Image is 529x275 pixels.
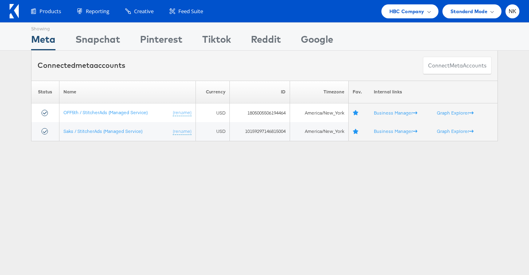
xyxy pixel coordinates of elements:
th: Timezone [290,81,349,103]
span: Creative [134,8,154,15]
a: Saks / StitcherAds (Managed Service) [63,128,142,134]
div: Pinterest [140,32,182,50]
span: Standard Mode [450,7,488,16]
a: (rename) [173,128,191,135]
td: 10159297146815004 [230,122,290,141]
div: Tiktok [202,32,231,50]
a: (rename) [173,109,191,116]
span: meta [75,61,94,70]
span: Feed Suite [178,8,203,15]
span: HBC Company [389,7,424,16]
div: Showing [31,23,55,32]
span: NK [509,9,517,14]
td: USD [195,122,230,141]
span: meta [450,62,463,69]
th: ID [230,81,290,103]
th: Currency [195,81,230,103]
div: Reddit [251,32,281,50]
span: Reporting [86,8,109,15]
div: Meta [31,32,55,50]
td: America/New_York [290,103,349,122]
a: OFF5th / StitcherAds (Managed Service) [63,109,148,115]
th: Name [59,81,195,103]
div: Google [301,32,333,50]
div: Connected accounts [38,60,125,71]
div: Snapchat [75,32,120,50]
a: Business Manager [374,128,417,134]
th: Status [32,81,59,103]
td: America/New_York [290,122,349,141]
a: Business Manager [374,110,417,116]
td: 1805005506194464 [230,103,290,122]
td: USD [195,103,230,122]
button: ConnectmetaAccounts [423,57,491,75]
a: Graph Explorer [437,110,474,116]
span: Products [39,8,61,15]
a: Graph Explorer [437,128,474,134]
